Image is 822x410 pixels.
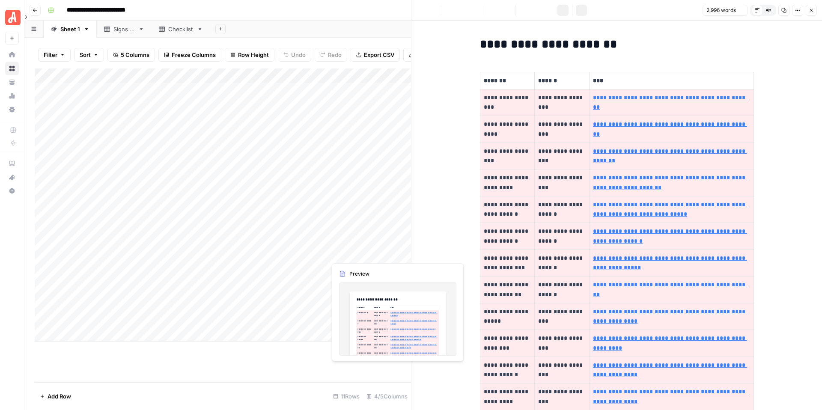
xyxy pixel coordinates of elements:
button: Row Height [225,48,274,62]
button: Freeze Columns [158,48,221,62]
img: Angi Logo [5,10,21,25]
div: 4/5 Columns [363,389,411,403]
a: Signs of [97,21,152,38]
button: Undo [278,48,311,62]
a: Checklist [152,21,210,38]
button: Add Row [35,389,76,403]
div: 11 Rows [330,389,363,403]
div: What's new? [6,171,18,184]
div: Signs of [113,25,135,33]
a: Settings [5,103,19,116]
button: What's new? [5,170,19,184]
span: Sort [80,51,91,59]
a: Usage [5,89,19,103]
a: AirOps Academy [5,157,19,170]
span: Export CSV [364,51,394,59]
span: Undo [291,51,306,59]
button: Help + Support [5,184,19,198]
span: Add Row [48,392,71,401]
span: 2,996 words [706,6,736,14]
button: Sort [74,48,104,62]
a: Browse [5,62,19,75]
div: Sheet 1 [60,25,80,33]
button: Filter [38,48,71,62]
button: 5 Columns [107,48,155,62]
span: Filter [44,51,57,59]
span: Freeze Columns [172,51,216,59]
button: 2,996 words [703,5,748,16]
a: Your Data [5,75,19,89]
a: Home [5,48,19,62]
div: Checklist [168,25,194,33]
button: Export CSV [351,48,400,62]
span: 5 Columns [121,51,149,59]
a: Sheet 1 [44,21,97,38]
button: Workspace: Angi [5,7,19,28]
span: Redo [328,51,342,59]
span: Row Height [238,51,269,59]
button: Redo [315,48,347,62]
